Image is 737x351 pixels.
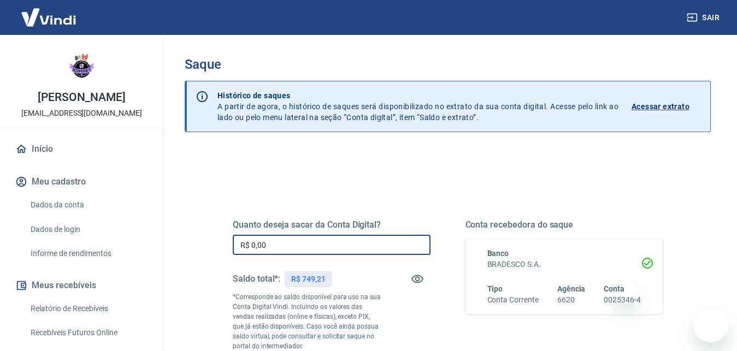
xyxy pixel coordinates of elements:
p: Acessar extrato [632,101,689,112]
img: e3727277-d80f-4bdf-8ca9-f3fa038d2d1c.jpeg [60,44,104,87]
span: Banco [487,249,509,258]
a: Início [13,137,150,161]
p: [PERSON_NAME] [38,92,125,103]
h3: Saque [185,57,711,72]
h6: 0025346-4 [604,294,641,306]
a: Recebíveis Futuros Online [26,322,150,344]
p: A partir de agora, o histórico de saques será disponibilizado no extrato da sua conta digital. Ac... [217,90,618,123]
a: Dados de login [26,218,150,241]
span: Conta [604,284,624,293]
h6: Conta Corrente [487,294,539,306]
h5: Conta recebedora do saque [465,219,663,230]
p: Histórico de saques [217,90,618,101]
h5: Quanto deseja sacar da Conta Digital? [233,219,431,230]
a: Acessar extrato [632,90,701,123]
a: Dados da conta [26,194,150,216]
h6: BRADESCO S.A. [487,259,641,270]
p: *Corresponde ao saldo disponível para uso na sua Conta Digital Vindi. Incluindo os valores das ve... [233,292,381,351]
h5: Saldo total*: [233,273,280,284]
iframe: Fechar mensagem [615,281,637,303]
img: Vindi [13,1,84,34]
p: R$ 749,21 [291,273,326,285]
button: Meu cadastro [13,170,150,194]
a: Informe de rendimentos [26,242,150,265]
a: Relatório de Recebíveis [26,298,150,320]
h6: 6620 [557,294,586,306]
span: Tipo [487,284,503,293]
button: Sair [685,8,724,28]
iframe: Botão para abrir a janela de mensagens [693,307,728,342]
button: Meus recebíveis [13,273,150,298]
p: [EMAIL_ADDRESS][DOMAIN_NAME] [21,108,142,119]
span: Agência [557,284,586,293]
